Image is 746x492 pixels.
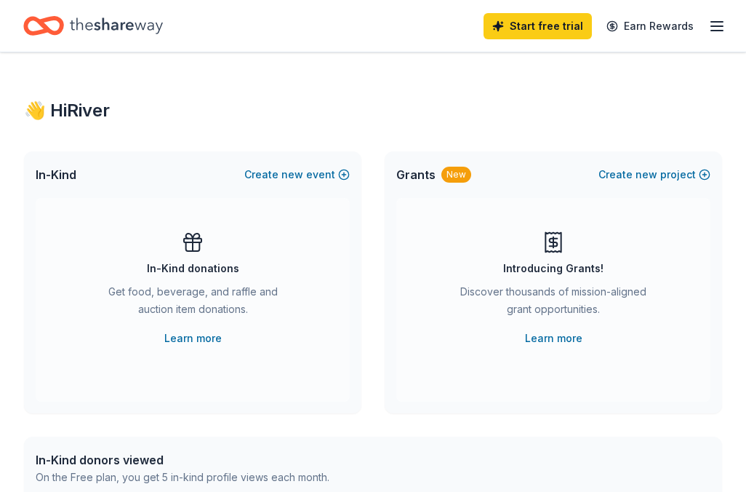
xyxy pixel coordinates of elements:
[23,9,163,43] a: Home
[503,260,603,277] div: Introducing Grants!
[441,167,471,183] div: New
[147,260,239,277] div: In-Kind donations
[244,166,350,183] button: Createnewevent
[36,166,76,183] span: In-Kind
[281,166,303,183] span: new
[164,330,222,347] a: Learn more
[36,451,329,469] div: In-Kind donors viewed
[635,166,657,183] span: new
[454,283,652,324] div: Discover thousands of mission-aligned grant opportunities.
[36,469,329,486] div: On the Free plan, you get 5 in-kind profile views each month.
[94,283,292,324] div: Get food, beverage, and raffle and auction item donations.
[598,166,710,183] button: Createnewproject
[525,330,582,347] a: Learn more
[484,13,592,39] a: Start free trial
[598,13,702,39] a: Earn Rewards
[396,166,436,183] span: Grants
[24,99,722,122] div: 👋 Hi River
